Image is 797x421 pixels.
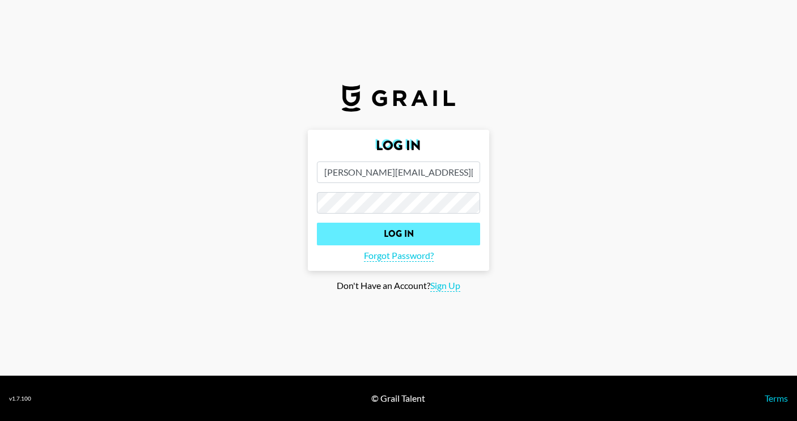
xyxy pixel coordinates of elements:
div: © Grail Talent [371,393,425,404]
span: Forgot Password? [364,250,434,262]
div: Don't Have an Account? [9,280,788,292]
iframe: Drift Widget Chat Controller [740,364,783,407]
input: Email [317,161,480,183]
img: Grail Talent Logo [342,84,455,112]
span: Sign Up [430,280,460,292]
h2: Log In [317,139,480,152]
div: v 1.7.100 [9,395,31,402]
input: Log In [317,223,480,245]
